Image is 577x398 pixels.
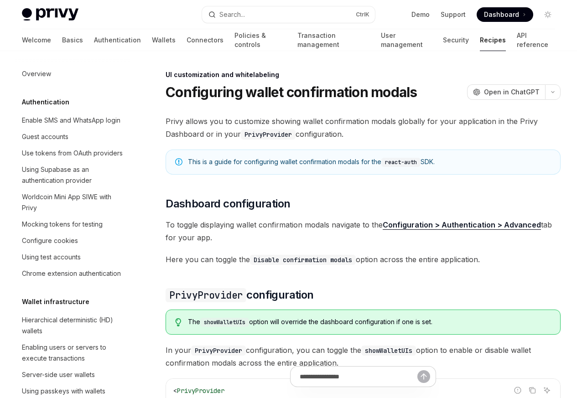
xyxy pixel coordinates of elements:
[241,129,296,140] code: PrivyProvider
[383,220,541,230] a: Configuration > Authentication > Advanced
[166,115,561,140] span: Privy allows you to customize showing wallet confirmation modals globally for your application in...
[191,346,246,356] code: PrivyProvider
[467,84,545,100] button: Open in ChatGPT
[22,164,126,186] div: Using Supabase as an authentication provider
[22,386,105,397] div: Using passkeys with wallets
[15,249,131,265] a: Using test accounts
[22,252,81,263] div: Using test accounts
[15,189,131,216] a: Worldcoin Mini App SIWE with Privy
[361,346,416,356] code: showWalletUIs
[166,70,561,79] div: UI customization and whitelabeling
[22,342,126,364] div: Enabling users or servers to execute transactions
[484,10,519,19] span: Dashboard
[22,191,126,213] div: Worldcoin Mini App SIWE with Privy
[22,369,95,380] div: Server-side user wallets
[517,29,555,51] a: API reference
[22,68,51,79] div: Overview
[15,339,131,367] a: Enabling users or servers to execute transactions
[219,9,245,20] div: Search...
[187,29,224,51] a: Connectors
[202,6,375,23] button: Open search
[15,367,131,383] a: Server-side user wallets
[22,29,51,51] a: Welcome
[300,367,417,387] input: Ask a question...
[22,115,120,126] div: Enable SMS and WhatsApp login
[411,10,430,19] a: Demo
[22,268,121,279] div: Chrome extension authentication
[166,196,290,211] span: Dashboard configuration
[484,88,540,97] span: Open in ChatGPT
[441,10,466,19] a: Support
[200,318,249,327] code: showWalletUIs
[15,265,131,282] a: Chrome extension authentication
[22,315,126,336] div: Hierarchical deterministic (HD) wallets
[234,29,286,51] a: Policies & controls
[94,29,141,51] a: Authentication
[477,7,533,22] a: Dashboard
[175,318,182,326] svg: Tip
[22,97,69,108] h5: Authentication
[381,29,432,51] a: User management
[22,219,103,230] div: Mocking tokens for testing
[250,255,356,265] code: Disable confirmation modals
[188,157,551,167] div: This is a guide for configuring wallet confirmation modals for the SDK.
[166,84,417,100] h1: Configuring wallet confirmation modals
[22,131,68,142] div: Guest accounts
[15,312,131,339] a: Hierarchical deterministic (HD) wallets
[15,216,131,233] a: Mocking tokens for testing
[22,8,78,21] img: light logo
[188,317,551,327] div: The option will override the dashboard configuration if one is set.
[297,29,369,51] a: Transaction management
[166,218,561,244] span: To toggle displaying wallet confirmation modals navigate to the tab for your app.
[381,158,421,167] code: react-auth
[166,288,246,302] code: PrivyProvider
[15,145,131,161] a: Use tokens from OAuth providers
[15,233,131,249] a: Configure cookies
[166,288,313,302] span: configuration
[356,11,369,18] span: Ctrl K
[541,7,555,22] button: Toggle dark mode
[22,148,123,159] div: Use tokens from OAuth providers
[480,29,506,51] a: Recipes
[175,158,182,165] svg: Note
[15,129,131,145] a: Guest accounts
[15,66,131,82] a: Overview
[22,235,78,246] div: Configure cookies
[417,370,430,383] button: Send message
[166,253,561,266] span: Here you can toggle the option across the entire application.
[22,296,89,307] h5: Wallet infrastructure
[15,161,131,189] a: Using Supabase as an authentication provider
[152,29,176,51] a: Wallets
[15,112,131,129] a: Enable SMS and WhatsApp login
[62,29,83,51] a: Basics
[166,344,561,369] span: In your configuration, you can toggle the option to enable or disable wallet confirmation modals ...
[443,29,469,51] a: Security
